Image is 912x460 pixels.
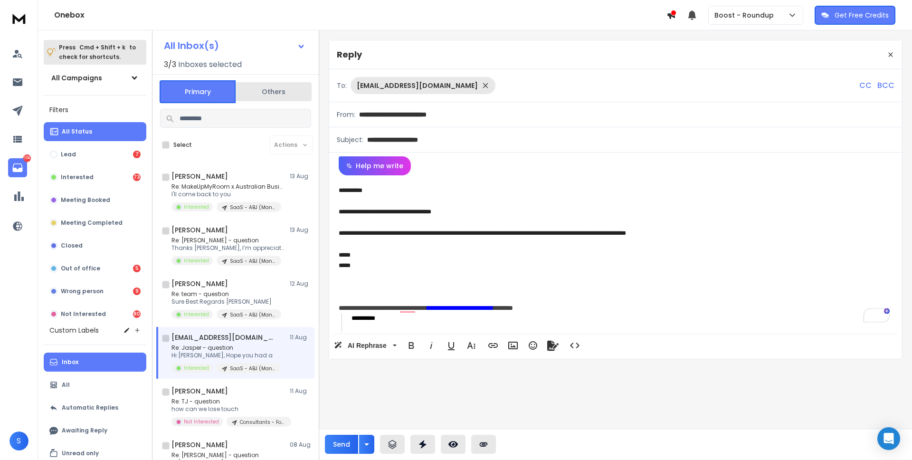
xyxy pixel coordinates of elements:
p: 08 Aug [290,441,311,449]
p: Re: team - question [171,290,281,298]
div: 9 [133,287,141,295]
button: Signature [544,336,562,355]
span: Cmd + Shift + k [78,42,127,53]
p: Interested [184,203,209,211]
p: Re: [PERSON_NAME] - question [171,451,285,459]
p: Wrong person [61,287,104,295]
button: Insert Link (⌘K) [484,336,502,355]
p: Not Interested [61,310,106,318]
button: Emoticons [524,336,542,355]
button: All [44,375,146,394]
h1: [PERSON_NAME] [171,386,228,396]
p: Press to check for shortcuts. [59,43,136,62]
button: All Status [44,122,146,141]
div: 7 [133,151,141,158]
h1: [PERSON_NAME] [171,172,228,181]
p: From: [337,110,355,119]
p: SaaS - ABJ (Manually Collected) [230,204,275,211]
p: Boost - Roundup [714,10,778,20]
p: Re: [PERSON_NAME] - question [171,237,285,244]
p: Unread only [62,450,99,457]
p: Inbox [62,358,78,366]
button: Awaiting Reply [44,421,146,440]
button: Help me write [339,156,411,175]
p: [EMAIL_ADDRESS][DOMAIN_NAME] [357,81,478,90]
p: Reply [337,48,362,61]
button: Out of office5 [44,259,146,278]
div: Open Intercom Messenger [877,427,900,450]
div: To enrich screen reader interactions, please activate Accessibility in Grammarly extension settings [329,175,902,332]
button: Lead7 [44,145,146,164]
h1: [PERSON_NAME] [171,225,228,235]
button: Not Interested80 [44,305,146,324]
button: Meeting Booked [44,191,146,210]
button: More Text [462,336,480,355]
h1: [EMAIL_ADDRESS][DOMAIN_NAME] [171,333,276,342]
button: Others [236,81,312,102]
p: CC [859,80,872,91]
button: Automatic Replies [44,398,146,417]
p: Out of office [61,265,100,272]
h3: Filters [44,103,146,116]
p: Thanks [PERSON_NAME], I’m appreciate to [171,244,285,252]
h3: Inboxes selected [178,59,242,70]
button: Inbox [44,353,146,372]
button: Wrong person9 [44,282,146,301]
button: Send [325,435,358,454]
button: Bold (⌘B) [402,336,420,355]
p: All [62,381,70,389]
div: 5 [133,265,141,272]
div: 80 [133,310,141,318]
p: To: [337,81,347,90]
p: I'll come back to you [171,191,285,198]
p: Lead [61,151,76,158]
p: Re: Jasper - question [171,344,281,352]
button: S [9,431,28,450]
p: Get Free Credits [835,10,889,20]
button: Italic (⌘I) [422,336,440,355]
h1: [PERSON_NAME] [171,440,228,450]
p: Not Interested [184,418,219,425]
a: 174 [8,158,27,177]
button: Primary [160,80,236,103]
span: 3 / 3 [164,59,176,70]
img: logo [9,10,28,27]
p: All Status [62,128,92,135]
p: Hi [PERSON_NAME], Hope you had a [171,352,281,359]
h1: Onebox [54,10,666,21]
p: Meeting Booked [61,196,110,204]
div: 73 [133,173,141,181]
p: Interested [184,311,209,318]
button: Underline (⌘U) [442,336,460,355]
p: Consultants - Founders Mag (Manually Collected) [240,419,285,426]
h1: All Inbox(s) [164,41,219,50]
p: SaaS - ABJ (Manually Collected) [230,258,275,265]
p: 11 Aug [290,387,311,395]
p: 174 [23,154,31,162]
h1: All Campaigns [51,73,102,83]
p: Subject: [337,135,363,144]
h1: [PERSON_NAME] [171,279,228,288]
p: Closed [61,242,83,249]
p: 13 Aug [290,172,311,180]
p: 11 Aug [290,334,311,341]
button: Insert Image (⌘P) [504,336,522,355]
button: Get Free Credits [815,6,895,25]
button: All Campaigns [44,68,146,87]
p: Automatic Replies [62,404,118,412]
p: Re: MakeUpMyRoom x Australian Business [171,183,285,191]
p: Interested [61,173,94,181]
p: SaaS - ABJ (Manually Collected) [230,311,275,318]
button: AI Rephrase [332,336,399,355]
p: 13 Aug [290,226,311,234]
p: BCC [877,80,894,91]
p: SaaS - ABJ (Manually Collected) [230,365,275,372]
button: Interested73 [44,168,146,187]
span: AI Rephrase [346,342,389,350]
label: Select [173,141,192,149]
p: Interested [184,364,209,372]
p: Meeting Completed [61,219,123,227]
p: Sure Best Regards [PERSON_NAME] [171,298,281,306]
